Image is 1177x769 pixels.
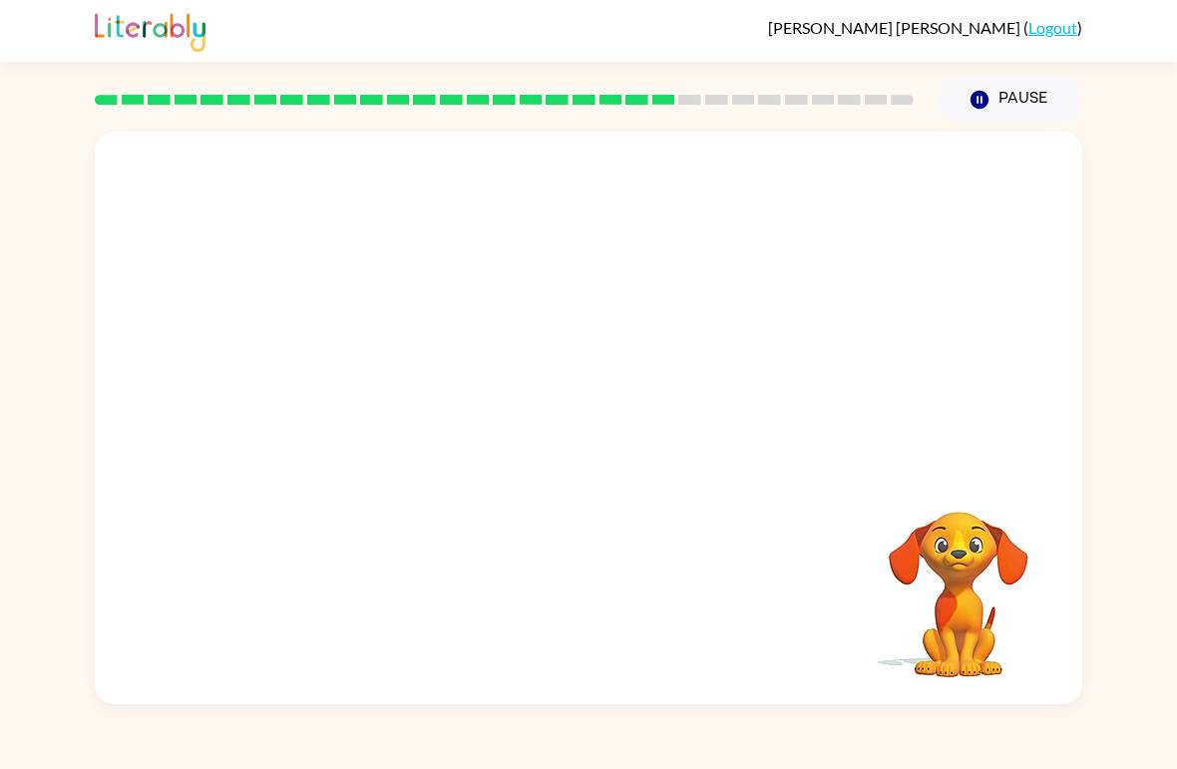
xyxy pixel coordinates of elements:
div: ( ) [768,18,1082,37]
a: Logout [1028,18,1077,37]
img: Literably [95,8,205,52]
video: Your browser must support playing .mp4 files to use Literably. Please try using another browser. [859,481,1058,680]
button: Pause [938,77,1082,123]
span: [PERSON_NAME] [PERSON_NAME] [768,18,1023,37]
